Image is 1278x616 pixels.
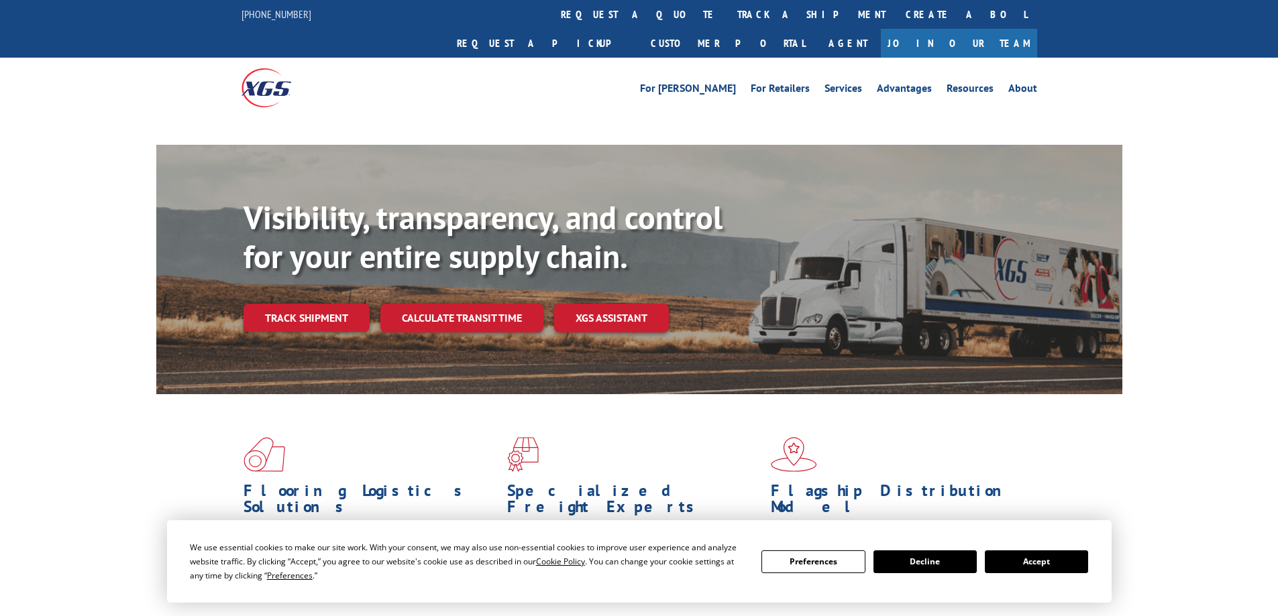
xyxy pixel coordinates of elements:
[380,304,543,332] a: Calculate transit time
[771,483,1024,521] h1: Flagship Distribution Model
[640,83,736,98] a: For [PERSON_NAME]
[554,304,669,332] a: XGS ASSISTANT
[985,550,1088,573] button: Accept
[507,483,761,521] h1: Specialized Freight Experts
[815,29,881,58] a: Agent
[761,550,865,573] button: Preferences
[641,29,815,58] a: Customer Portal
[824,83,862,98] a: Services
[167,520,1112,603] div: Cookie Consent Prompt
[877,83,932,98] a: Advantages
[873,550,977,573] button: Decline
[507,437,539,472] img: xgs-icon-focused-on-flooring-red
[190,540,745,582] div: We use essential cookies to make our site work. With your consent, we may also use non-essential ...
[536,556,585,567] span: Cookie Policy
[751,83,810,98] a: For Retailers
[244,437,285,472] img: xgs-icon-total-supply-chain-intelligence-red
[771,437,817,472] img: xgs-icon-flagship-distribution-model-red
[244,196,723,277] b: Visibility, transparency, and control for your entire supply chain.
[881,29,1037,58] a: Join Our Team
[447,29,641,58] a: Request a pickup
[242,7,311,21] a: [PHONE_NUMBER]
[267,570,313,581] span: Preferences
[1008,83,1037,98] a: About
[244,304,370,332] a: Track shipment
[244,483,497,521] h1: Flooring Logistics Solutions
[947,83,994,98] a: Resources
